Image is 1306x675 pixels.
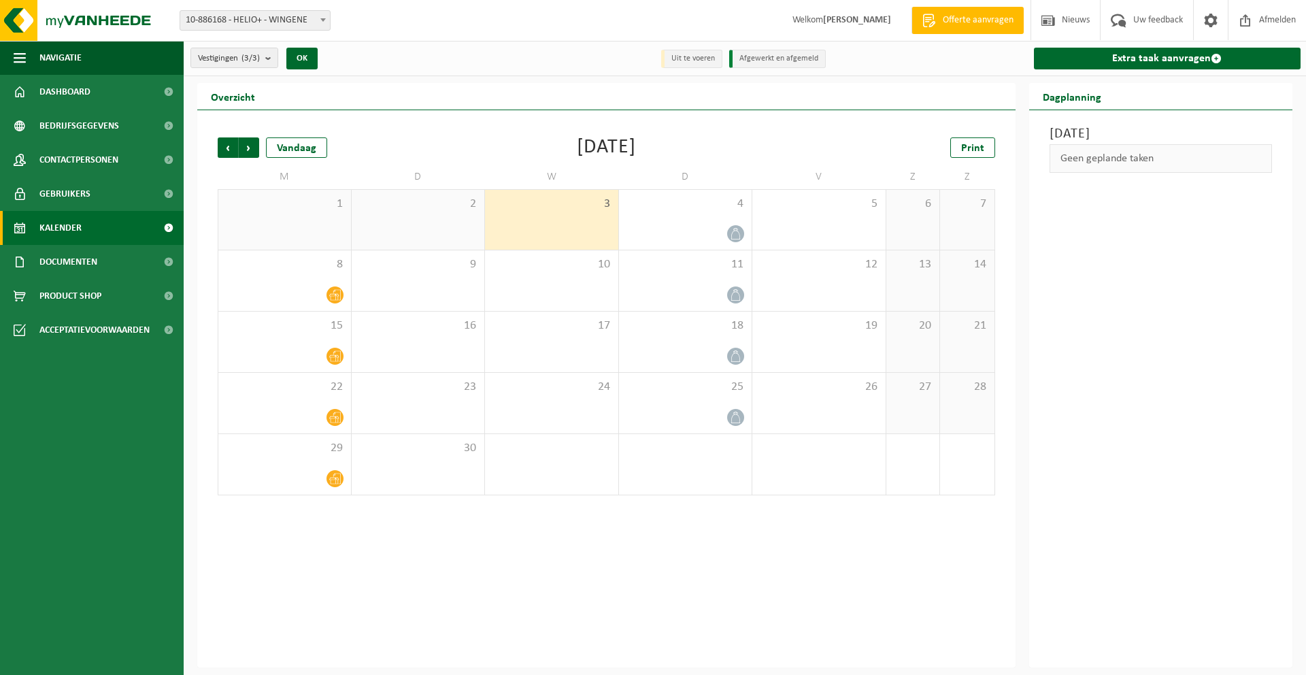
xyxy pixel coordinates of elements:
[225,257,344,272] span: 8
[893,257,933,272] span: 13
[286,48,318,69] button: OK
[759,197,879,212] span: 5
[947,197,987,212] span: 7
[759,257,879,272] span: 12
[492,380,612,395] span: 24
[241,54,260,63] count: (3/3)
[729,50,826,68] li: Afgewerkt en afgemeld
[492,197,612,212] span: 3
[940,165,994,189] td: Z
[893,197,933,212] span: 6
[39,211,82,245] span: Kalender
[180,10,331,31] span: 10-886168 - HELIO+ - WINGENE
[39,109,119,143] span: Bedrijfsgegevens
[39,245,97,279] span: Documenten
[661,50,722,68] li: Uit te voeren
[759,380,879,395] span: 26
[225,318,344,333] span: 15
[218,137,238,158] span: Vorige
[39,177,90,211] span: Gebruikers
[626,380,746,395] span: 25
[947,380,987,395] span: 28
[626,197,746,212] span: 4
[358,380,478,395] span: 23
[198,48,260,69] span: Vestigingen
[39,313,150,347] span: Acceptatievoorwaarden
[218,165,352,189] td: M
[823,15,891,25] strong: [PERSON_NAME]
[225,441,344,456] span: 29
[39,75,90,109] span: Dashboard
[1034,48,1301,69] a: Extra taak aanvragen
[39,279,101,313] span: Product Shop
[1029,83,1115,110] h2: Dagplanning
[352,165,486,189] td: D
[358,257,478,272] span: 9
[911,7,1024,34] a: Offerte aanvragen
[485,165,619,189] td: W
[39,143,118,177] span: Contactpersonen
[225,380,344,395] span: 22
[577,137,636,158] div: [DATE]
[939,14,1017,27] span: Offerte aanvragen
[619,165,753,189] td: D
[893,318,933,333] span: 20
[225,197,344,212] span: 1
[190,48,278,68] button: Vestigingen(3/3)
[752,165,886,189] td: V
[197,83,269,110] h2: Overzicht
[947,318,987,333] span: 21
[950,137,995,158] a: Print
[358,441,478,456] span: 30
[1050,144,1273,173] div: Geen geplande taken
[626,257,746,272] span: 11
[239,137,259,158] span: Volgende
[492,257,612,272] span: 10
[180,11,330,30] span: 10-886168 - HELIO+ - WINGENE
[266,137,327,158] div: Vandaag
[358,318,478,333] span: 16
[759,318,879,333] span: 19
[886,165,941,189] td: Z
[961,143,984,154] span: Print
[39,41,82,75] span: Navigatie
[893,380,933,395] span: 27
[626,318,746,333] span: 18
[492,318,612,333] span: 17
[947,257,987,272] span: 14
[1050,124,1273,144] h3: [DATE]
[358,197,478,212] span: 2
